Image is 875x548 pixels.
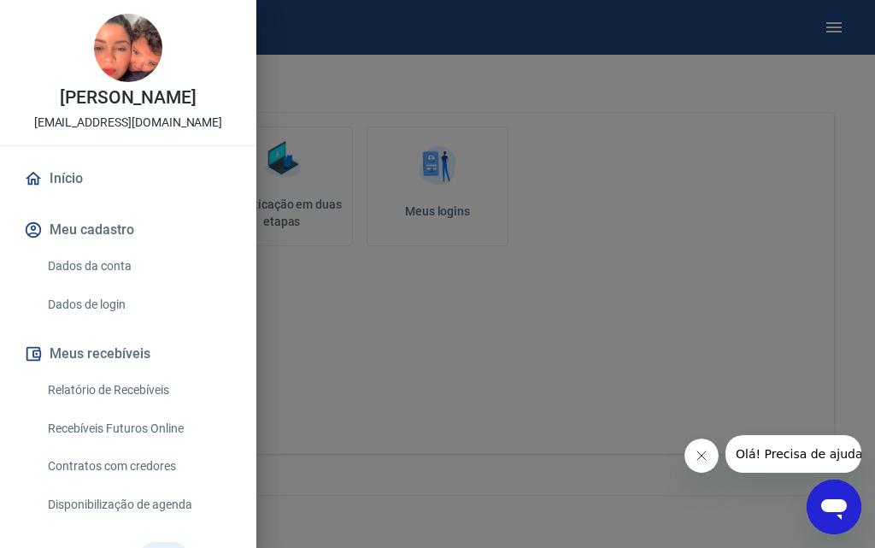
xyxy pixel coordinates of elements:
[21,335,236,373] button: Meus recebíveis
[41,249,236,284] a: Dados da conta
[94,14,162,82] img: 29e33c63-0bf9-4bd0-89d7-ad051d280bb9.jpeg
[41,287,236,322] a: Dados de login
[41,411,236,446] a: Recebíveis Futuros Online
[21,211,236,249] button: Meu cadastro
[807,480,861,534] iframe: Botão para abrir a janela de mensagens
[10,12,144,26] span: Olá! Precisa de ajuda?
[41,449,236,484] a: Contratos com credores
[21,160,236,197] a: Início
[41,487,236,522] a: Disponibilização de agenda
[34,114,223,132] p: [EMAIL_ADDRESS][DOMAIN_NAME]
[725,435,861,473] iframe: Mensagem da empresa
[60,89,197,107] p: [PERSON_NAME]
[41,373,236,408] a: Relatório de Recebíveis
[684,439,719,473] iframe: Fechar mensagem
